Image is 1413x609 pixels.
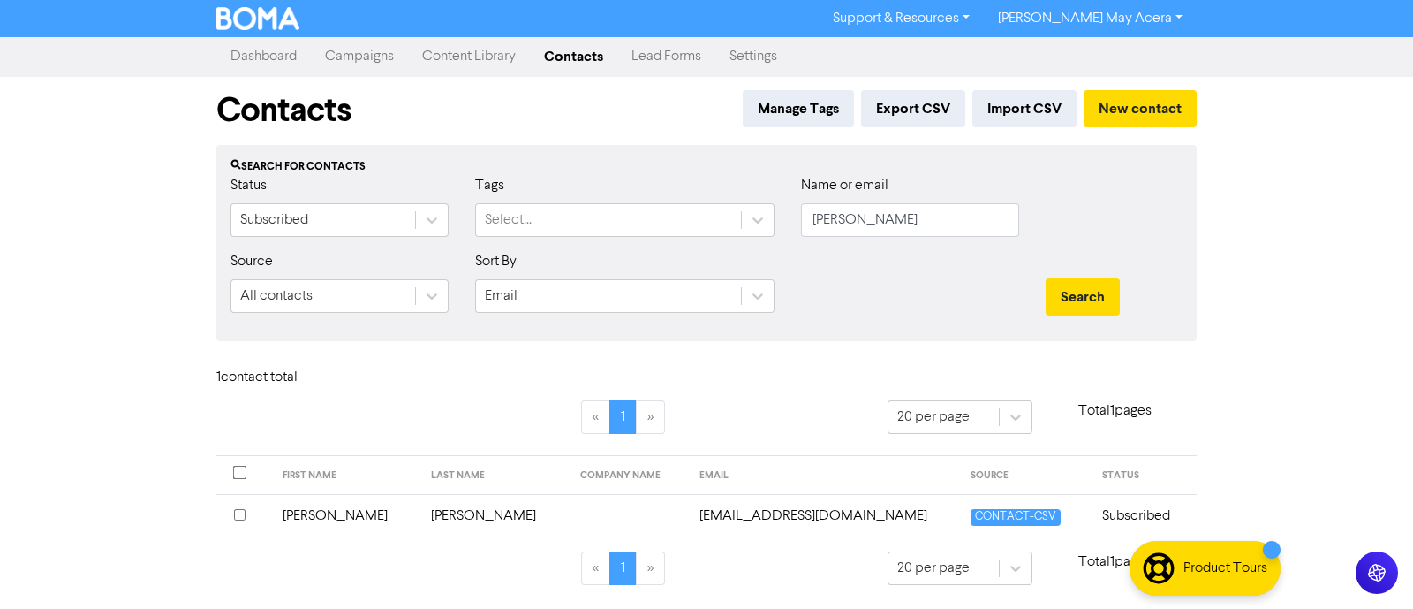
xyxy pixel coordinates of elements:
[801,175,888,196] label: Name or email
[230,175,267,196] label: Status
[984,4,1197,33] a: [PERSON_NAME] May Acera
[485,209,532,231] div: Select...
[475,175,504,196] label: Tags
[272,456,421,495] th: FIRST NAME
[689,456,960,495] th: EMAIL
[1092,494,1197,537] td: Subscribed
[1032,552,1197,573] p: Total 1 pages
[1046,278,1120,316] button: Search
[689,494,960,537] td: groundedearthmumma@gmail.com
[420,494,570,537] td: [PERSON_NAME]
[715,39,791,74] a: Settings
[420,456,570,495] th: LAST NAME
[311,39,408,74] a: Campaigns
[897,558,970,579] div: 20 per page
[617,39,715,74] a: Lead Forms
[570,456,690,495] th: COMPANY NAME
[230,159,1183,175] div: Search for contacts
[609,400,637,434] a: Page 1 is your current page
[485,285,518,307] div: Email
[972,90,1077,127] button: Import CSV
[1325,524,1413,609] iframe: Chat Widget
[272,494,421,537] td: [PERSON_NAME]
[861,90,965,127] button: Export CSV
[216,369,358,386] h6: 1 contact total
[240,209,308,231] div: Subscribed
[1032,400,1197,422] p: Total 1 pages
[1092,456,1197,495] th: STATUS
[609,552,637,585] a: Page 1 is your current page
[819,4,984,33] a: Support & Resources
[240,285,313,307] div: All contacts
[743,90,854,127] button: Manage Tags
[1084,90,1197,127] button: New contact
[216,7,299,30] img: BOMA Logo
[971,509,1061,526] span: CONTACT-CSV
[408,39,530,74] a: Content Library
[216,39,311,74] a: Dashboard
[960,456,1092,495] th: SOURCE
[530,39,617,74] a: Contacts
[897,407,970,428] div: 20 per page
[216,90,351,131] h1: Contacts
[230,251,273,272] label: Source
[475,251,517,272] label: Sort By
